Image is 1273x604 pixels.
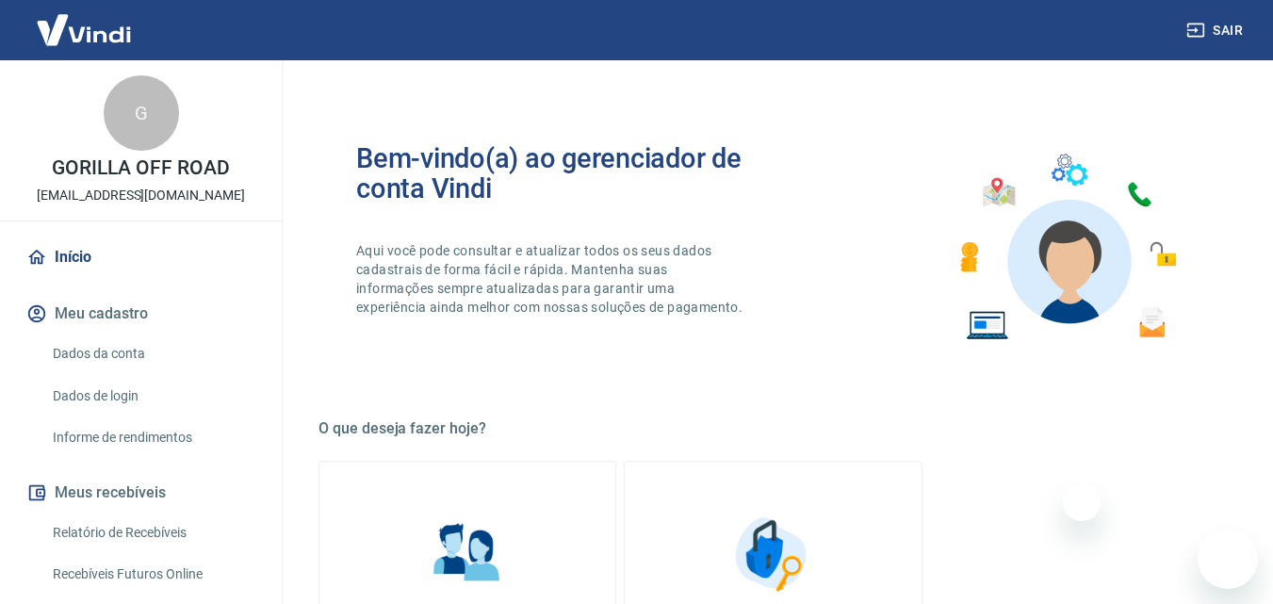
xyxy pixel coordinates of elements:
button: Sair [1183,13,1250,48]
img: Vindi [23,1,145,58]
a: Relatório de Recebíveis [45,514,259,552]
img: Segurança [726,507,820,601]
button: Meus recebíveis [23,472,259,514]
img: Imagem de um avatar masculino com diversos icones exemplificando as funcionalidades do gerenciado... [943,143,1190,351]
p: Aqui você pode consultar e atualizar todos os seus dados cadastrais de forma fácil e rápida. Mant... [356,241,746,317]
a: Dados da conta [45,335,259,373]
p: [EMAIL_ADDRESS][DOMAIN_NAME] [37,186,245,205]
a: Recebíveis Futuros Online [45,555,259,594]
h2: Bem-vindo(a) ao gerenciador de conta Vindi [356,143,774,204]
div: G [104,75,179,151]
a: Dados de login [45,377,259,416]
h5: O que deseja fazer hoje? [318,419,1228,438]
a: Informe de rendimentos [45,418,259,457]
p: GORILLA OFF ROAD [52,158,229,178]
a: Início [23,237,259,278]
button: Meu cadastro [23,293,259,335]
img: Informações pessoais [420,507,514,601]
iframe: Fechar mensagem [1063,483,1101,521]
iframe: Botão para abrir a janela de mensagens [1198,529,1258,589]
